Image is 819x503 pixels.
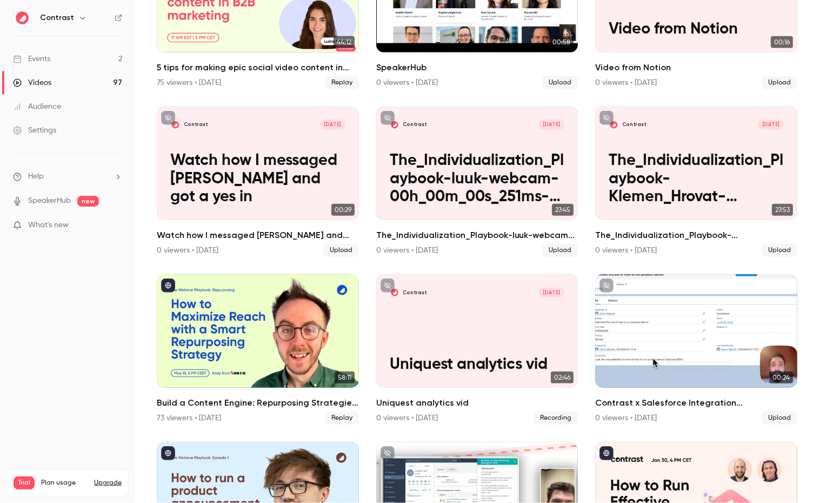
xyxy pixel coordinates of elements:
li: Uniquest analytics vid [376,274,578,425]
button: published [161,446,175,460]
span: Upload [542,244,578,257]
h2: Video from Notion [595,61,797,74]
h2: The_Individualization_Playbook-luuk-webcam-00h_00m_00s_251ms-StreamYard [376,229,578,242]
button: published [161,279,175,293]
button: published [600,446,614,460]
span: [DATE] [538,120,564,130]
p: Contrast [622,121,646,128]
span: [DATE] [758,120,784,130]
div: 0 viewers • [DATE] [376,413,438,423]
p: Contrast [403,289,427,296]
h2: SpeakerHub [376,61,578,74]
span: 27:45 [552,204,574,216]
span: Replay [325,76,359,89]
div: 0 viewers • [DATE] [157,245,218,256]
img: Contrast [14,9,31,27]
h2: Watch how I messaged [PERSON_NAME] and got a yes in [157,229,359,242]
span: Upload [542,76,578,89]
img: The_Individualization_Playbook-Klemen_Hrovat-webcam-00h_00m_00s_357ms-StreamYard [609,120,619,130]
span: 00:29 [331,204,355,216]
a: 58:11Build a Content Engine: Repurposing Strategies for SaaS Teams73 viewers • [DATE]Replay [157,274,359,425]
p: The_Individualization_Playbook-Klemen_Hrovat-webcam-00h_00m_00s_357ms-StreamYard [609,152,784,207]
img: Uniquest analytics vid [390,288,400,298]
h2: Contrast x Salesforce Integration Announcement [595,396,797,409]
span: Replay [325,412,359,425]
li: help-dropdown-opener [13,171,122,182]
h2: Uniquest analytics vid [376,396,578,409]
a: 00:24Contrast x Salesforce Integration Announcement0 viewers • [DATE]Upload [595,274,797,425]
span: [DATE] [538,288,564,298]
p: Contrast [403,121,427,128]
a: Uniquest analytics vidContrast[DATE]Uniquest analytics vid02:46Uniquest analytics vid0 viewers • ... [376,274,578,425]
div: Events [13,54,50,64]
span: 00:24 [769,372,793,383]
span: Upload [762,412,797,425]
div: 0 viewers • [DATE] [376,245,438,256]
p: Contrast [184,121,208,128]
span: Plan usage [41,479,88,487]
a: The_Individualization_Playbook-luuk-webcam-00h_00m_00s_251ms-StreamYardContrast[DATE]The_Individu... [376,107,578,257]
img: The_Individualization_Playbook-luuk-webcam-00h_00m_00s_251ms-StreamYard [390,120,400,130]
span: 00:16 [771,36,793,48]
span: Trial [14,476,35,489]
span: Upload [762,244,797,257]
span: 44:12 [334,36,355,48]
span: 00:58 [549,36,574,48]
div: 0 viewers • [DATE] [376,77,438,88]
div: 0 viewers • [DATE] [595,413,657,423]
h2: 5 tips for making epic social video content in B2B marketing [157,61,359,74]
p: The_Individualization_Playbook-luuk-webcam-00h_00m_00s_251ms-StreamYard [390,152,565,207]
img: Watch how I messaged Thibaut and got a yes in [170,120,181,130]
a: The_Individualization_Playbook-Klemen_Hrovat-webcam-00h_00m_00s_357ms-StreamYardContrast[DATE]The... [595,107,797,257]
span: Help [28,171,44,182]
span: 27:53 [772,204,793,216]
a: Watch how I messaged Thibaut and got a yes inContrast[DATE]Watch how I messaged [PERSON_NAME] and... [157,107,359,257]
div: 73 viewers • [DATE] [157,413,221,423]
li: The_Individualization_Playbook-Klemen_Hrovat-webcam-00h_00m_00s_357ms-StreamYard [595,107,797,257]
li: Contrast x Salesforce Integration Announcement [595,274,797,425]
button: unpublished [600,111,614,125]
h2: The_Individualization_Playbook-Klemen_Hrovat-webcam-00h_00m_00s_357ms-StreamYard [595,229,797,242]
button: unpublished [381,111,395,125]
span: What's new [28,220,69,231]
div: Videos [13,77,51,88]
button: unpublished [381,279,395,293]
div: 0 viewers • [DATE] [595,245,657,256]
button: unpublished [600,279,614,293]
p: Video from Notion [609,21,784,39]
span: 02:46 [551,372,574,383]
li: Watch how I messaged Thibaut and got a yes in [157,107,359,257]
span: [DATE] [319,120,345,130]
span: Upload [323,244,359,257]
span: 58:11 [335,372,355,383]
a: SpeakerHub [28,195,71,207]
li: The_Individualization_Playbook-luuk-webcam-00h_00m_00s_251ms-StreamYard [376,107,578,257]
button: unpublished [381,446,395,460]
h6: Contrast [40,12,74,23]
p: Uniquest analytics vid [390,356,565,374]
span: new [77,196,99,207]
span: Upload [762,76,797,89]
div: Settings [13,125,56,136]
p: Watch how I messaged [PERSON_NAME] and got a yes in [170,152,345,207]
button: Upgrade [94,479,122,487]
div: Audience [13,101,61,112]
div: 75 viewers • [DATE] [157,77,221,88]
h2: Build a Content Engine: Repurposing Strategies for SaaS Teams [157,396,359,409]
div: 0 viewers • [DATE] [595,77,657,88]
span: Recording [534,412,578,425]
button: unpublished [161,111,175,125]
li: Build a Content Engine: Repurposing Strategies for SaaS Teams [157,274,359,425]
